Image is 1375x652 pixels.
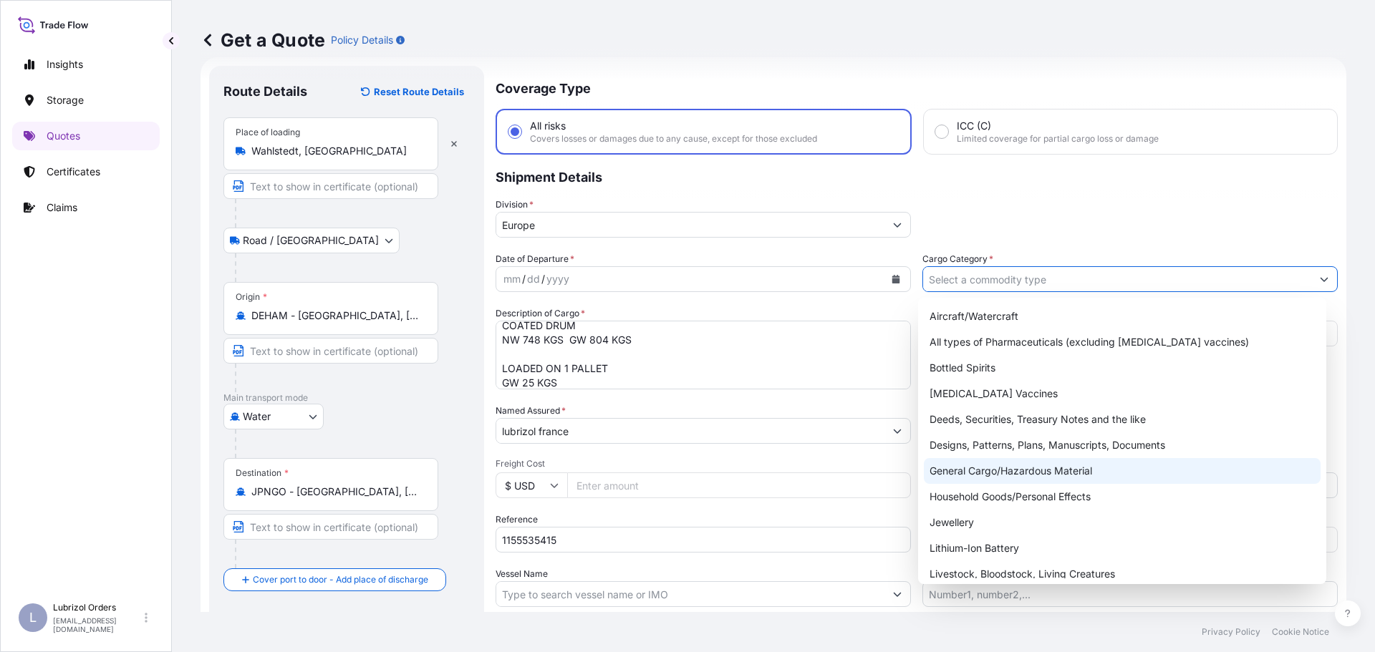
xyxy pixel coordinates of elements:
[223,83,307,100] p: Route Details
[496,527,911,553] input: Your internal reference
[243,233,379,248] span: Road / [GEOGRAPHIC_DATA]
[374,84,464,99] p: Reset Route Details
[496,512,538,527] label: Reference
[496,252,574,266] span: Date of Departure
[53,616,142,633] p: [EMAIL_ADDRESS][DOMAIN_NAME]
[924,303,1321,329] div: Aircraft/Watercraft
[924,432,1321,458] div: Designs, Patterns, Plans, Manuscripts, Documents
[496,306,585,321] label: Description of Cargo
[541,271,545,288] div: /
[496,66,1338,109] p: Coverage Type
[924,535,1321,561] div: Lithium-Ion Battery
[1272,626,1329,638] p: Cookie Notice
[236,291,267,303] div: Origin
[53,602,142,613] p: Lubrizol Orders
[530,133,817,145] span: Covers losses or damages due to any cause, except for those excluded
[502,271,522,288] div: month,
[496,198,534,212] label: Division
[47,200,77,215] p: Claims
[496,212,884,238] input: Type to search division
[47,165,100,179] p: Certificates
[496,458,911,469] span: Freight Cost
[522,271,526,288] div: /
[223,338,438,364] input: Text to appear on certificate
[243,409,271,424] span: Water
[223,514,438,540] input: Text to appear on certificate
[924,329,1321,355] div: All types of Pharmaceuticals (excluding [MEDICAL_DATA] vaccines)
[884,418,910,444] button: Show suggestions
[924,561,1321,587] div: Livestock, Bloodstock, Living Creatures
[526,271,541,288] div: day,
[924,407,1321,432] div: Deeds, Securities, Treasury Notes and the like
[236,127,300,138] div: Place of loading
[201,29,325,52] p: Get a Quote
[47,93,84,107] p: Storage
[223,404,324,429] button: Select transport
[884,581,910,607] button: Show suggestions
[924,510,1321,535] div: Jewellery
[922,252,993,266] label: Cargo Category
[545,271,571,288] div: year,
[496,418,884,444] input: Full name
[47,57,83,72] p: Insights
[251,144,420,158] input: Place of loading
[496,581,884,607] input: Type to search vessel name or IMO
[251,308,420,323] input: Origin
[331,33,393,47] p: Policy Details
[29,610,37,625] span: L
[924,381,1321,407] div: [MEDICAL_DATA] Vaccines
[223,228,400,253] button: Select transport
[496,155,1338,198] p: Shipment Details
[957,133,1159,145] span: Limited coverage for partial cargo loss or damage
[884,212,910,238] button: Show suggestions
[496,404,566,418] label: Named Assured
[1202,626,1260,638] p: Privacy Policy
[923,266,1311,292] input: Select a commodity type
[223,173,438,199] input: Text to appear on certificate
[236,467,289,479] div: Destination
[924,484,1321,510] div: Household Goods/Personal Effects
[884,268,907,291] button: Calendar
[223,392,470,404] p: Main transport mode
[251,485,420,499] input: Destination
[253,573,428,587] span: Cover port to door - Add place of discharge
[924,458,1321,484] div: General Cargo/Hazardous Material
[1311,266,1337,292] button: Show suggestions
[496,567,548,581] label: Vessel Name
[957,119,991,133] span: ICC (C)
[47,129,80,143] p: Quotes
[530,119,566,133] span: All risks
[567,472,911,498] input: Enter amount
[922,581,1338,607] input: Number1, number2,...
[924,355,1321,381] div: Bottled Spirits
